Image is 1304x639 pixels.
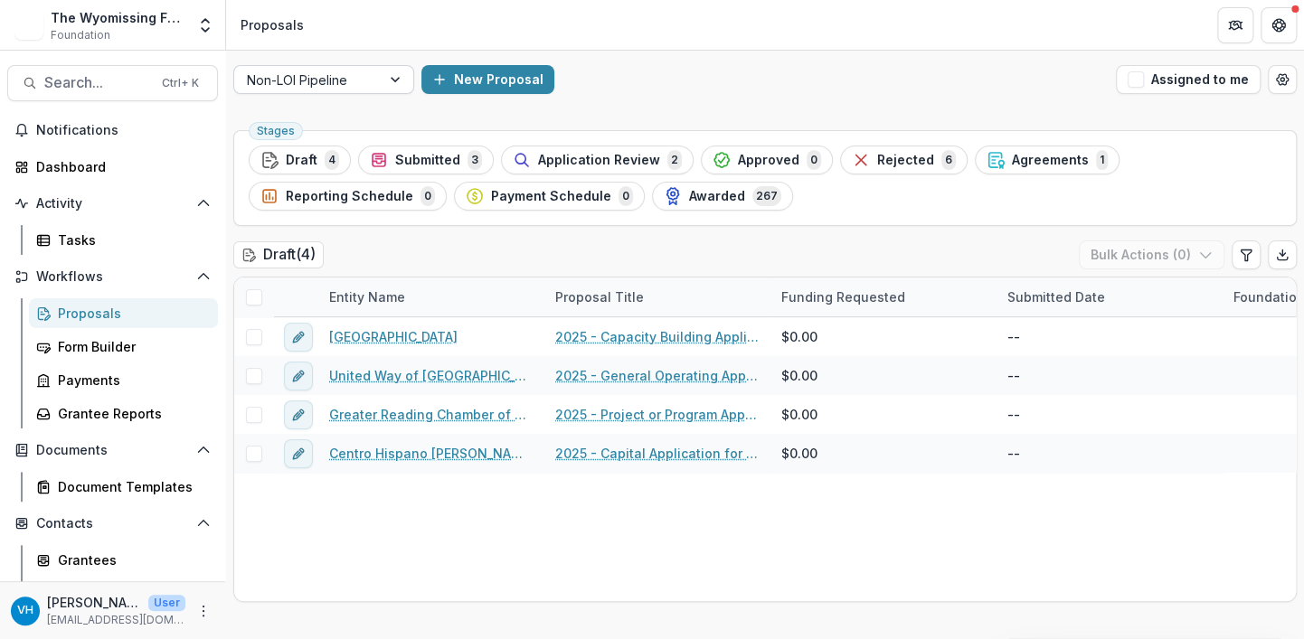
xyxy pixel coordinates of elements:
span: Submitted [395,153,460,168]
button: Bulk Actions (0) [1079,240,1224,269]
div: Proposals [241,15,304,34]
span: 3 [468,150,482,170]
button: Submitted3 [358,146,494,174]
a: Grantees [29,545,218,575]
span: Contacts [36,516,189,531]
div: Submitted Date [997,287,1116,306]
button: Open Contacts [7,509,218,538]
div: The Wyomissing Foundation [51,8,185,27]
div: Grantees [58,550,203,569]
button: edit [284,323,313,352]
button: Reporting Schedule0 [249,182,447,211]
span: 4 [325,150,339,170]
a: Proposals [29,298,218,328]
button: More [193,600,214,622]
button: edit [284,362,313,390]
span: Search... [44,74,151,91]
span: Draft [286,153,317,168]
div: Form Builder [58,337,203,356]
button: edit [284,400,313,429]
nav: breadcrumb [233,12,311,38]
div: Tasks [58,230,203,249]
span: 0 [420,186,435,206]
a: Communications [29,578,218,608]
button: Payment Schedule0 [454,182,645,211]
button: Application Review2 [501,146,694,174]
span: Foundation [51,27,110,43]
a: Centro Hispano [PERSON_NAME] Inc [329,444,534,463]
div: Grantee Reports [58,404,203,423]
span: $0.00 [781,405,817,424]
div: Funding Requested [770,287,916,306]
button: Assigned to me [1116,65,1261,94]
p: [EMAIL_ADDRESS][DOMAIN_NAME] [47,612,185,628]
button: Awarded267 [652,182,793,211]
div: Entity Name [318,277,544,316]
span: 6 [941,150,956,170]
div: Proposal Title [544,277,770,316]
button: Agreements1 [975,146,1120,174]
a: Grantee Reports [29,399,218,428]
div: -- [1007,366,1020,385]
div: -- [1007,444,1020,463]
div: Proposals [58,304,203,323]
a: Document Templates [29,472,218,502]
button: Export table data [1268,240,1297,269]
div: Proposal Title [544,287,655,306]
span: Documents [36,443,189,458]
div: Funding Requested [770,277,997,316]
span: Application Review [538,153,660,168]
a: Greater Reading Chamber of Commerce and Industry [329,405,534,424]
span: Rejected [877,153,934,168]
button: Get Help [1261,7,1297,43]
div: Ctrl + K [158,73,203,93]
button: Open Documents [7,436,218,465]
p: [PERSON_NAME] [47,593,141,612]
button: Open Activity [7,189,218,218]
div: Document Templates [58,477,203,496]
span: $0.00 [781,366,817,385]
a: Dashboard [7,152,218,182]
button: edit [284,439,313,468]
a: 2025 - General Operating Application [555,366,760,385]
button: Draft4 [249,146,351,174]
button: Open Workflows [7,262,218,291]
span: Activity [36,196,189,211]
span: 0 [807,150,821,170]
div: -- [1007,327,1020,346]
div: Valeri Harteg [17,605,33,616]
button: Search... [7,65,218,101]
button: Open entity switcher [193,7,218,43]
button: Rejected6 [840,146,968,174]
button: Edit table settings [1232,240,1261,269]
div: Submitted Date [997,277,1223,316]
button: Approved0 [701,146,833,174]
button: Partners [1217,7,1253,43]
a: [GEOGRAPHIC_DATA] [329,327,458,346]
span: 2 [667,150,682,170]
a: Payments [29,365,218,395]
span: Stages [257,125,295,137]
img: The Wyomissing Foundation [14,11,43,40]
button: Notifications [7,116,218,145]
button: Open table manager [1268,65,1297,94]
span: Notifications [36,123,211,138]
span: Awarded [689,189,745,204]
span: $0.00 [781,327,817,346]
div: Dashboard [36,157,203,176]
span: 1 [1096,150,1108,170]
span: Reporting Schedule [286,189,413,204]
div: -- [1007,405,1020,424]
span: 267 [752,186,781,206]
span: 0 [619,186,633,206]
a: 2025 - Project or Program Application [555,405,760,424]
p: User [148,595,185,611]
a: 2025 - Capacity Building Application [555,327,760,346]
span: Payment Schedule [491,189,611,204]
span: Agreements [1012,153,1089,168]
a: Tasks [29,225,218,255]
